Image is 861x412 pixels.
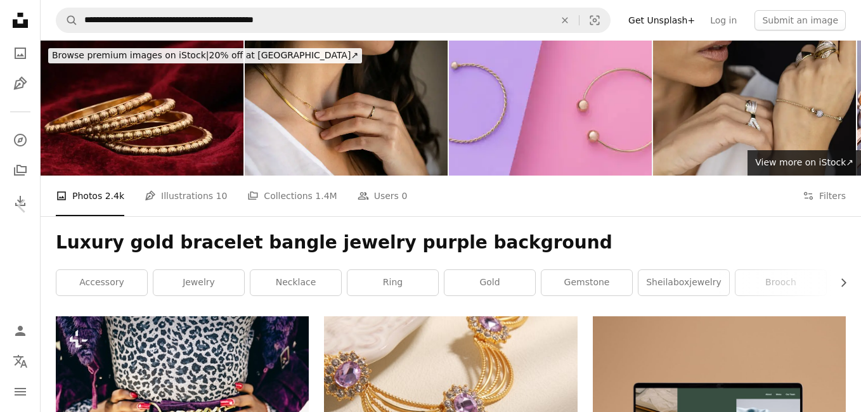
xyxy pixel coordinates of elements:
button: Clear [551,8,579,32]
img: womanwith ring holding necklace [245,41,448,176]
a: Illustrations [8,71,33,96]
span: 0 [401,189,407,203]
a: brooch [735,270,826,295]
a: Photos [8,41,33,66]
a: Explore [8,127,33,153]
a: Next [817,145,861,267]
a: Collections 1.4M [247,176,337,216]
span: 10 [216,189,228,203]
a: accessory [56,270,147,295]
img: Fancy designer golden bracelets / bangles jewelry closeup macro image for woman fashion [41,41,243,176]
a: jewelry [153,270,244,295]
button: Submit an image [754,10,846,30]
a: Browse premium images on iStock|20% off at [GEOGRAPHIC_DATA]↗ [41,41,370,71]
button: Filters [803,176,846,216]
a: sheilaboxjewelry [638,270,729,295]
span: Browse premium images on iStock | [52,50,209,60]
span: 1.4M [315,189,337,203]
a: Get Unsplash+ [621,10,702,30]
a: a close up of a person wearing a leopard print shirt [56,395,309,406]
img: Panorama Top view of modern bracelets on pink and purple background divided with slanted line [449,41,652,176]
form: Find visuals sitewide [56,8,611,33]
a: View more on iStock↗ [748,150,861,176]
button: Visual search [579,8,610,32]
a: Users 0 [358,176,408,216]
span: 20% off at [GEOGRAPHIC_DATA] ↗ [52,50,358,60]
h1: Luxury gold bracelet bangle jewelry purple background [56,231,846,254]
a: Illustrations 10 [145,176,227,216]
button: Language [8,349,33,374]
a: Log in / Sign up [8,318,33,344]
a: Log in [702,10,744,30]
a: gemstone [541,270,632,295]
span: View more on iStock ↗ [755,157,853,167]
a: ring [347,270,438,295]
button: Search Unsplash [56,8,78,32]
button: Menu [8,379,33,404]
a: a gold and purple bracelet [324,395,577,406]
a: necklace [250,270,341,295]
button: scroll list to the right [832,270,846,295]
a: gold [444,270,535,295]
img: Woman a lot of jewelry on herself [653,41,856,176]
